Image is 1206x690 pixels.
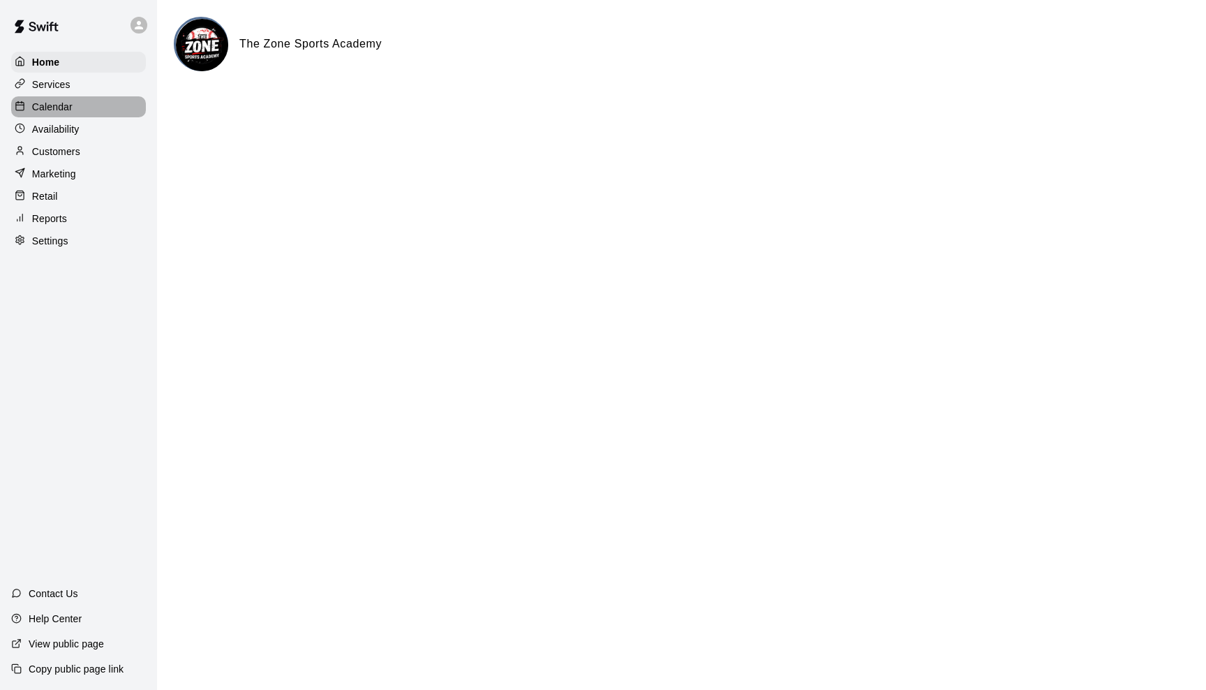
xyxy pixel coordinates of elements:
p: Marketing [32,167,76,181]
h6: The Zone Sports Academy [239,35,382,53]
p: Retail [32,189,58,203]
p: Contact Us [29,587,78,601]
a: Services [11,74,146,95]
a: Availability [11,119,146,140]
p: Settings [32,234,68,248]
a: Reports [11,208,146,229]
p: Services [32,78,70,91]
p: Calendar [32,100,73,114]
a: Settings [11,230,146,251]
a: Retail [11,186,146,207]
p: Help Center [29,612,82,626]
a: Customers [11,141,146,162]
p: Home [32,55,60,69]
p: Reports [32,212,67,226]
p: Availability [32,122,80,136]
p: View public page [29,637,104,651]
a: Calendar [11,96,146,117]
img: The Zone Sports Academy logo [176,19,228,71]
a: Home [11,52,146,73]
p: Copy public page link [29,662,124,676]
a: Marketing [11,163,146,184]
p: Customers [32,145,80,159]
